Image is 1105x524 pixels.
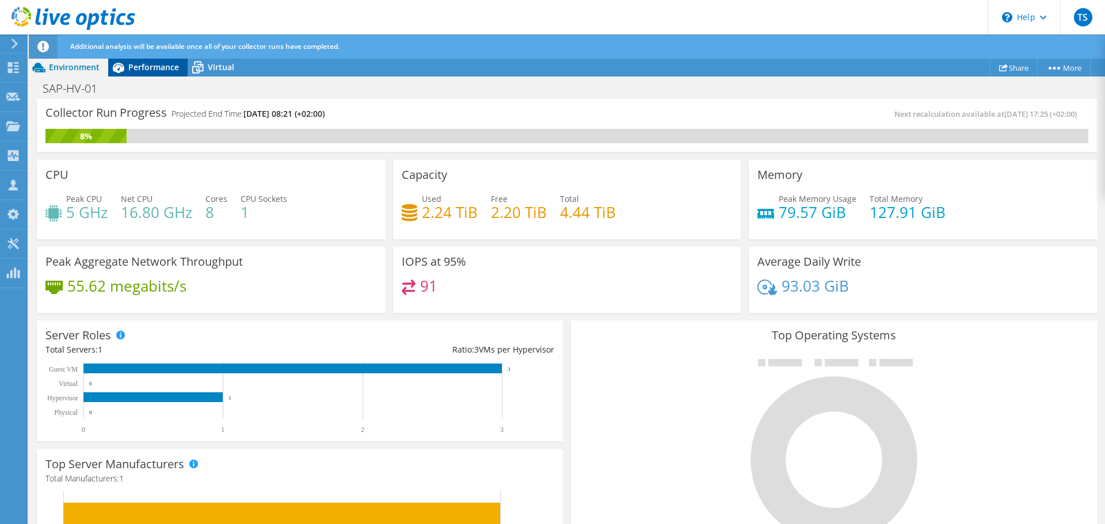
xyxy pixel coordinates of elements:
h3: Server Roles [45,329,111,342]
span: Next recalculation available at [894,109,1083,119]
h4: 91 [420,280,437,292]
text: 3 [500,426,504,434]
h3: Top Operating Systems [580,329,1088,342]
span: Environment [49,62,100,72]
span: TS [1074,8,1092,26]
h4: 127.91 GiB [870,206,946,219]
text: 1 [221,426,224,434]
a: More [1037,59,1091,77]
span: Performance [128,62,179,72]
h4: 16.80 GHz [121,206,192,219]
text: 0 [89,381,92,387]
span: Virtual [208,62,234,72]
span: 1 [98,344,102,355]
div: 8% [45,130,127,143]
h4: 5 GHz [66,206,108,219]
text: 2 [361,426,364,434]
h4: 93.03 GiB [782,280,849,292]
span: CPU Sockets [241,193,287,204]
span: Used [422,193,441,204]
h4: 8 [205,206,227,219]
h3: Capacity [402,169,447,181]
span: Net CPU [121,193,153,204]
text: Guest VM [49,365,78,373]
svg: \n [1002,12,1012,22]
h4: 1 [241,206,287,219]
h3: Top Server Manufacturers [45,458,184,471]
text: Hypervisor [47,394,78,402]
a: Share [990,59,1038,77]
h4: 55.62 megabits/s [67,280,186,292]
text: 1 [228,395,231,401]
span: Cores [205,193,227,204]
h3: IOPS at 95% [402,255,466,268]
div: Total Servers: [45,343,300,356]
span: [DATE] 17:25 (+02:00) [1004,109,1077,119]
h1: SAP-HV-01 [37,82,115,95]
text: Virtual [59,380,78,388]
h4: Total Manufacturers: [45,472,554,485]
text: 0 [82,426,85,434]
h3: CPU [45,169,68,181]
span: Peak Memory Usage [779,193,856,204]
span: [DATE] 08:21 (+02:00) [243,108,325,119]
span: Free [491,193,508,204]
span: Peak CPU [66,193,102,204]
h3: Average Daily Write [757,255,861,268]
text: 3 [508,366,510,372]
h3: Peak Aggregate Network Throughput [45,255,243,268]
text: 0 [89,410,92,415]
h4: 2.20 TiB [491,206,547,219]
h4: Projected End Time: [172,108,325,120]
span: 3 [474,344,479,355]
h4: 79.57 GiB [779,206,856,219]
span: Total Memory [870,193,923,204]
h3: Memory [757,169,802,181]
text: Physical [54,408,78,416]
span: Total [560,193,579,204]
h4: 2.24 TiB [422,206,478,219]
span: 1 [119,473,124,484]
h4: 4.44 TiB [560,206,616,219]
span: Additional analysis will be available once all of your collector runs have completed. [70,41,340,51]
div: Ratio: VMs per Hypervisor [300,343,554,356]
